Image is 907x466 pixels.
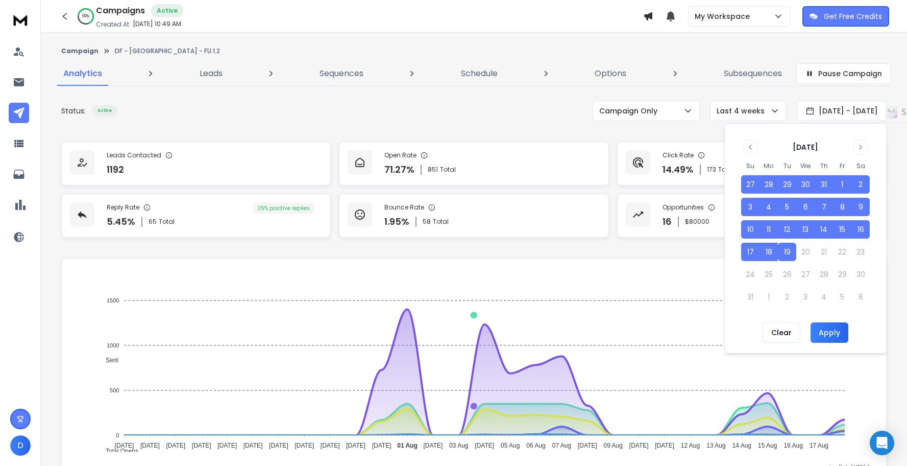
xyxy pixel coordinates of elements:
button: D [10,435,31,456]
p: 71.27 % [384,162,414,177]
p: Leads Contacted [107,151,161,159]
button: 1 [833,175,851,194]
span: Sent [98,357,118,364]
span: 851 [428,166,438,174]
p: Created At: [96,20,131,29]
tspan: 09 Aug [604,442,623,449]
button: 6 [796,198,815,216]
button: 11 [759,220,778,239]
p: Click Rate [663,151,694,159]
button: 31 [815,175,833,194]
tspan: 16 Aug [784,442,803,449]
tspan: [DATE] [166,442,185,449]
th: Saturday [851,160,870,171]
tspan: 500 [110,387,119,393]
div: [DATE] [793,142,818,152]
a: Opportunities16$80000 [617,194,887,238]
p: 5.45 % [107,215,135,229]
tspan: 12 Aug [681,442,700,449]
span: Total Opens [98,448,138,455]
tspan: 05 Aug [501,442,520,449]
button: 10 [741,220,759,239]
p: 16 [663,215,672,229]
a: Reply Rate5.45%65Total25% positive replies [61,194,331,238]
tspan: 14 Aug [732,442,751,449]
button: 15 [833,220,851,239]
tspan: 0 [116,432,119,438]
th: Monday [759,160,778,171]
a: Analytics [57,61,108,86]
button: Clear [763,322,800,343]
p: Subsequences [724,67,782,80]
button: Go to next month [853,140,868,154]
span: 173 [707,166,716,174]
a: Click Rate14.49%173Total [617,142,887,185]
tspan: [DATE] [655,442,674,449]
span: Total [433,218,449,226]
tspan: [DATE] [475,442,494,449]
button: 19 [778,243,796,261]
th: Thursday [815,160,833,171]
tspan: 07 Aug [552,442,571,449]
tspan: 03 Aug [449,442,468,449]
button: 18 [759,243,778,261]
a: Sequences [313,61,370,86]
button: 28 [759,175,778,194]
button: 14 [815,220,833,239]
p: $ 80000 [685,218,709,226]
span: Total [159,218,175,226]
button: 7 [815,198,833,216]
button: Apply [811,322,848,343]
button: 13 [796,220,815,239]
img: logo [10,10,31,29]
div: 25 % positive replies [253,202,314,214]
tspan: [DATE] [629,442,649,449]
a: Leads [193,61,229,86]
th: Tuesday [778,160,796,171]
button: Campaign [61,47,99,55]
span: 65 [149,218,157,226]
a: Bounce Rate1.95%58Total [339,194,608,238]
a: Schedule [455,61,504,86]
p: Open Rate [384,151,416,159]
tspan: [DATE] [269,442,288,449]
p: DF - [GEOGRAPHIC_DATA] - FU.1.2 [115,47,220,55]
a: Subsequences [718,61,788,86]
div: Open Intercom Messenger [870,431,894,455]
a: Open Rate71.27%851Total [339,142,608,185]
button: 8 [833,198,851,216]
div: Active [151,4,183,17]
th: Wednesday [796,160,815,171]
p: My Workspace [695,11,754,21]
p: 1192 [107,162,124,177]
h1: Campaigns [96,5,145,17]
th: Sunday [741,160,759,171]
button: Get Free Credits [802,6,889,27]
button: 29 [778,175,796,194]
tspan: 1000 [107,342,119,348]
tspan: 01 Aug [397,442,418,449]
p: Last 4 weeks [717,106,769,116]
p: [DATE] 10:49 AM [133,20,181,28]
span: 58 [423,218,431,226]
p: Leads [200,67,223,80]
button: 5 [778,198,796,216]
button: 16 [851,220,870,239]
tspan: [DATE] [423,442,443,449]
p: Get Free Credits [824,11,882,21]
span: Total [718,166,734,174]
p: Opportunities [663,203,704,212]
span: Total [440,166,456,174]
tspan: [DATE] [243,442,263,449]
p: 14.49 % [663,162,694,177]
tspan: 1500 [107,297,119,304]
button: 4 [759,198,778,216]
button: [DATE] - [DATE] [797,101,887,121]
p: Options [595,67,626,80]
tspan: [DATE] [321,442,340,449]
tspan: 17 Aug [810,442,828,449]
button: 27 [741,175,759,194]
p: 69 % [82,13,89,19]
button: Pause Campaign [796,63,891,84]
